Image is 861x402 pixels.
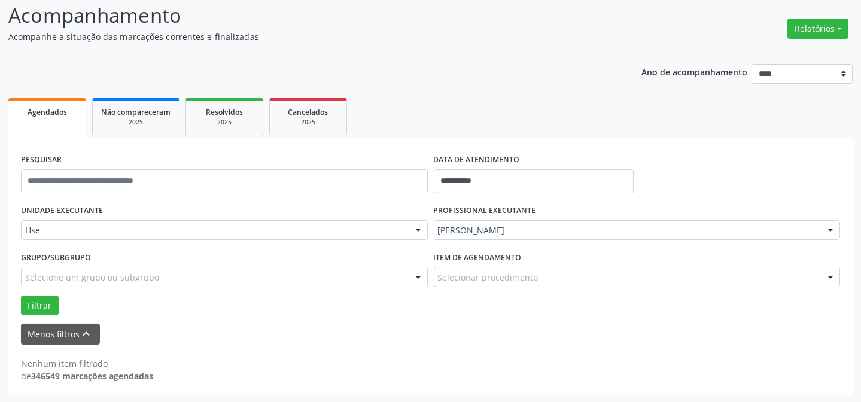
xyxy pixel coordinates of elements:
[21,324,100,345] button: Menos filtroskeyboard_arrow_up
[8,31,600,43] p: Acompanhe a situação das marcações correntes e finalizadas
[21,151,62,169] label: PESQUISAR
[194,118,254,127] div: 2025
[31,370,153,382] strong: 346549 marcações agendadas
[28,107,67,117] span: Agendados
[101,107,171,117] span: Não compareceram
[21,296,59,316] button: Filtrar
[25,271,159,284] span: Selecione um grupo ou subgrupo
[438,224,816,236] span: [PERSON_NAME]
[25,224,403,236] span: Hse
[288,107,328,117] span: Cancelados
[21,370,153,382] div: de
[438,271,538,284] span: Selecionar procedimento
[278,118,338,127] div: 2025
[101,118,171,127] div: 2025
[787,19,848,39] button: Relatórios
[80,327,93,340] i: keyboard_arrow_up
[21,357,153,370] div: Nenhum item filtrado
[206,107,243,117] span: Resolvidos
[21,202,103,220] label: UNIDADE EXECUTANTE
[434,248,522,267] label: Item de agendamento
[434,151,520,169] label: DATA DE ATENDIMENTO
[641,64,747,79] p: Ano de acompanhamento
[8,1,600,31] p: Acompanhamento
[434,202,536,220] label: PROFISSIONAL EXECUTANTE
[21,248,91,267] label: Grupo/Subgrupo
